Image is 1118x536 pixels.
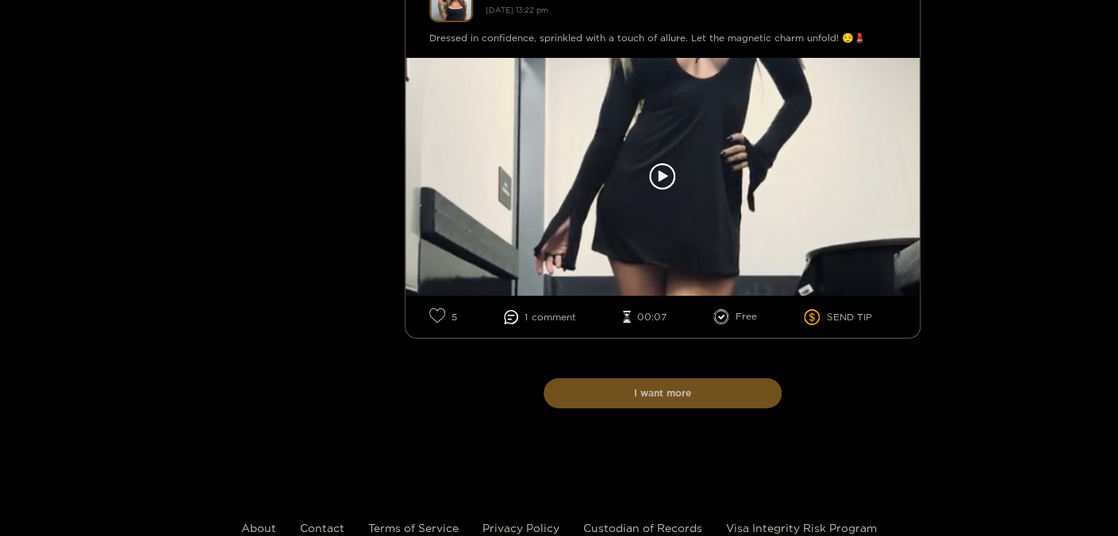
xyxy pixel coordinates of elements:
span: comment [532,312,576,323]
li: 1 [504,310,576,324]
a: Visa Integrity Risk Program [726,522,877,534]
div: Dressed in confidence, sprinkled with a touch of allure. Let the magnetic charm unfold! 😌💄 [429,30,896,46]
small: [DATE] 13:22 pm [486,6,548,14]
li: Free [713,309,757,325]
a: Contact [300,522,344,534]
li: SEND TIP [804,309,871,325]
li: 00:07 [623,311,667,324]
a: About [241,522,276,534]
a: Custodian of Records [583,522,702,534]
a: Terms of Service [368,522,459,534]
li: 5 [429,308,457,326]
span: dollar [804,309,826,325]
a: Privacy Policy [482,522,559,534]
button: I want more [544,378,782,408]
